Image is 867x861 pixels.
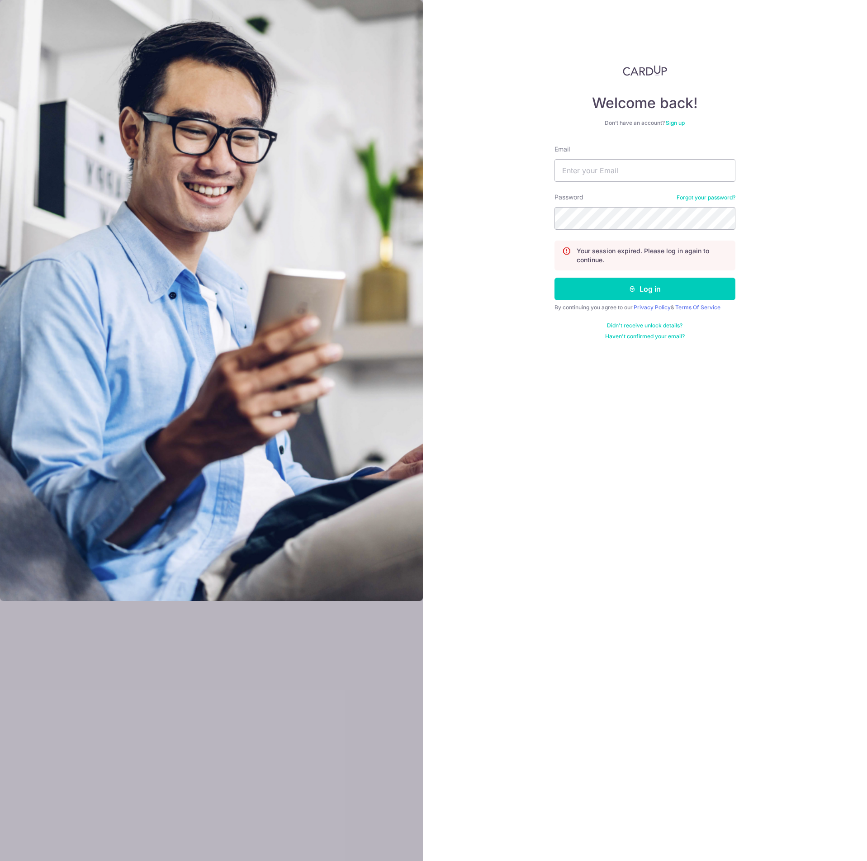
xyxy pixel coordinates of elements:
a: Forgot your password? [677,194,735,201]
label: Email [554,145,570,154]
a: Privacy Policy [634,304,671,311]
div: Don’t have an account? [554,119,735,127]
button: Log in [554,278,735,300]
input: Enter your Email [554,159,735,182]
label: Password [554,193,583,202]
a: Didn't receive unlock details? [607,322,682,329]
p: Your session expired. Please log in again to continue. [577,246,728,265]
h4: Welcome back! [554,94,735,112]
div: By continuing you agree to our & [554,304,735,311]
a: Haven't confirmed your email? [605,333,685,340]
img: CardUp Logo [623,65,667,76]
a: Sign up [666,119,685,126]
a: Terms Of Service [675,304,720,311]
